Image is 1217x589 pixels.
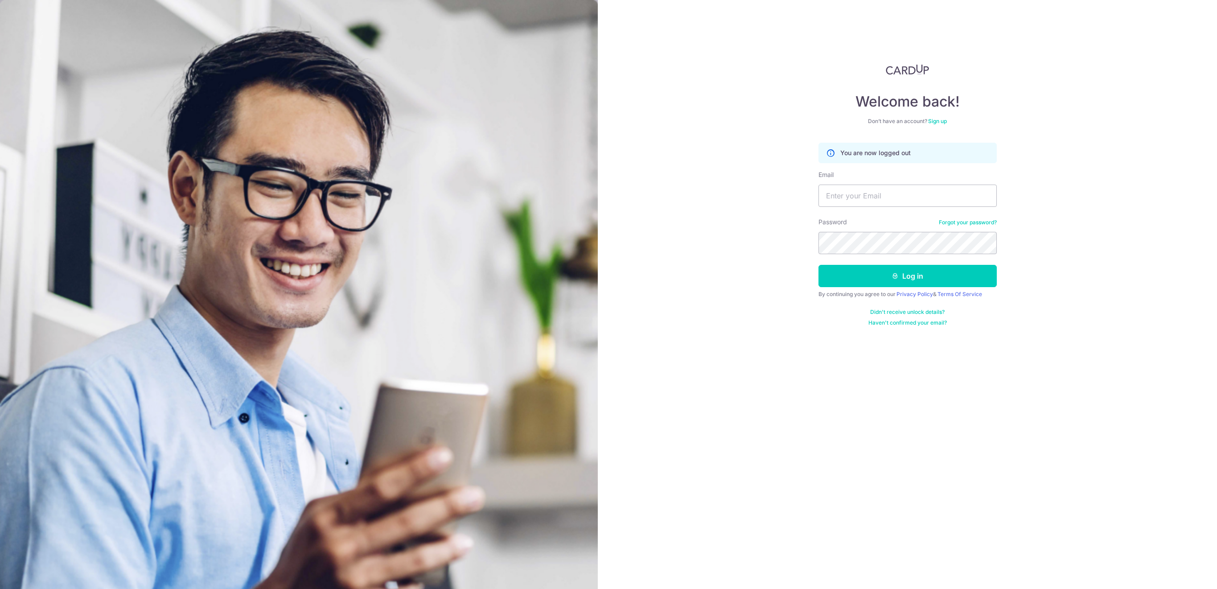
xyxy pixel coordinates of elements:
[868,319,947,326] a: Haven't confirmed your email?
[818,93,997,111] h4: Welcome back!
[939,219,997,226] a: Forgot your password?
[818,265,997,287] button: Log in
[937,291,982,297] a: Terms Of Service
[896,291,933,297] a: Privacy Policy
[818,218,847,227] label: Password
[870,309,945,316] a: Didn't receive unlock details?
[840,148,911,157] p: You are now logged out
[818,291,997,298] div: By continuing you agree to our &
[818,118,997,125] div: Don’t have an account?
[886,64,929,75] img: CardUp Logo
[818,185,997,207] input: Enter your Email
[928,118,947,124] a: Sign up
[818,170,834,179] label: Email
